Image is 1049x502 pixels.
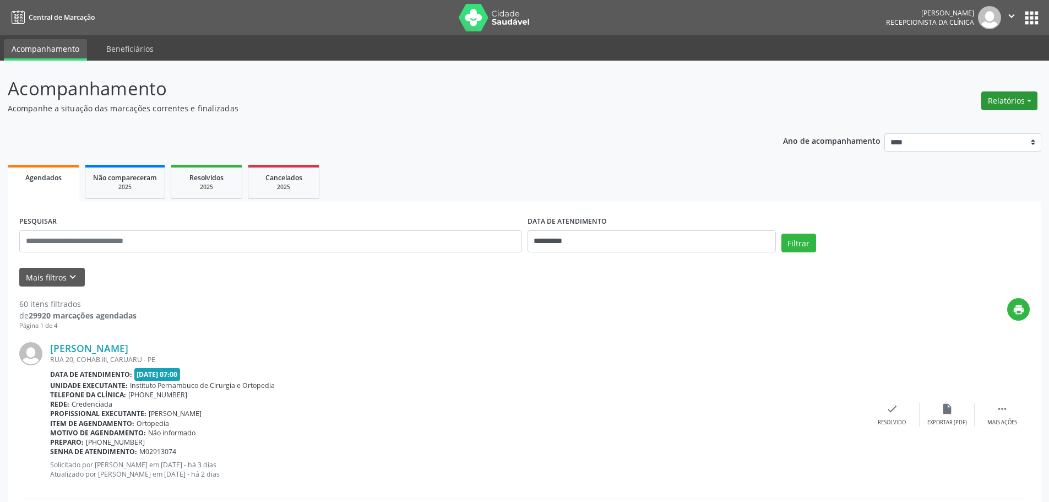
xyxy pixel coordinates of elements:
[137,419,169,428] span: Ortopedia
[179,183,234,191] div: 2025
[148,428,195,438] span: Não informado
[19,213,57,230] label: PESQUISAR
[19,268,85,287] button: Mais filtroskeyboard_arrow_down
[886,8,974,18] div: [PERSON_NAME]
[1001,6,1022,29] button: 
[99,39,161,58] a: Beneficiários
[19,298,137,310] div: 60 itens filtrados
[130,381,275,390] span: Instituto Pernambuco de Cirurgia e Ortopedia
[783,133,880,147] p: Ano de acompanhamento
[50,419,134,428] b: Item de agendamento:
[139,447,176,456] span: M02913074
[50,409,146,418] b: Profissional executante:
[987,419,1017,427] div: Mais ações
[149,409,202,418] span: [PERSON_NAME]
[25,173,62,182] span: Agendados
[50,370,132,379] b: Data de atendimento:
[981,91,1037,110] button: Relatórios
[528,213,607,230] label: DATA DE ATENDIMENTO
[878,419,906,427] div: Resolvido
[886,403,898,415] i: check
[1022,8,1041,28] button: apps
[19,321,137,331] div: Página 1 de 4
[50,390,126,400] b: Telefone da clínica:
[8,8,95,26] a: Central de Marcação
[93,173,157,182] span: Não compareceram
[50,355,865,364] div: RUA 20, COHAB III, CARUARU - PE
[50,447,137,456] b: Senha de atendimento:
[19,310,137,321] div: de
[134,368,181,381] span: [DATE] 07:00
[50,342,128,354] a: [PERSON_NAME]
[29,310,137,321] strong: 29920 marcações agendadas
[128,390,187,400] span: [PHONE_NUMBER]
[19,342,42,365] img: img
[67,271,79,283] i: keyboard_arrow_down
[8,75,731,102] p: Acompanhamento
[50,438,84,447] b: Preparo:
[86,438,145,447] span: [PHONE_NUMBER]
[781,234,816,252] button: Filtrar
[50,381,128,390] b: Unidade executante:
[978,6,1001,29] img: img
[1005,10,1018,22] i: 
[189,173,224,182] span: Resolvidos
[886,18,974,27] span: Recepcionista da clínica
[996,403,1008,415] i: 
[50,428,146,438] b: Motivo de agendamento:
[927,419,967,427] div: Exportar (PDF)
[265,173,302,182] span: Cancelados
[1013,304,1025,316] i: print
[93,183,157,191] div: 2025
[72,400,112,409] span: Credenciada
[29,13,95,22] span: Central de Marcação
[8,102,731,114] p: Acompanhe a situação das marcações correntes e finalizadas
[4,39,87,61] a: Acompanhamento
[50,460,865,479] p: Solicitado por [PERSON_NAME] em [DATE] - há 3 dias Atualizado por [PERSON_NAME] em [DATE] - há 2 ...
[1007,298,1030,321] button: print
[256,183,311,191] div: 2025
[50,400,69,409] b: Rede:
[941,403,953,415] i: insert_drive_file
